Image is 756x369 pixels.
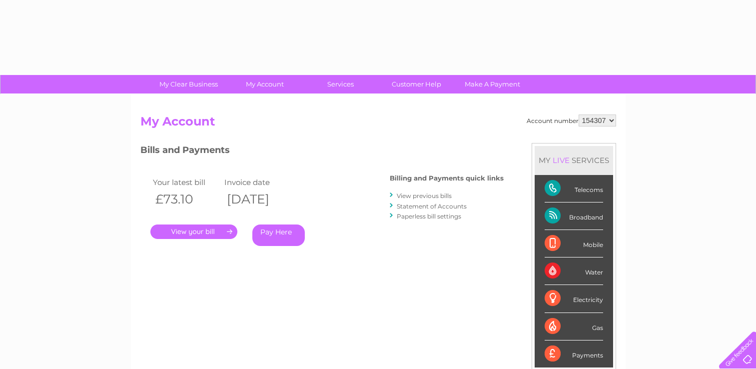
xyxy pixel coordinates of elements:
[545,202,603,230] div: Broadband
[299,75,382,93] a: Services
[150,189,222,209] th: £73.10
[223,75,306,93] a: My Account
[150,175,222,189] td: Your latest bill
[545,313,603,340] div: Gas
[397,202,467,210] a: Statement of Accounts
[222,189,294,209] th: [DATE]
[535,146,613,174] div: MY SERVICES
[397,212,461,220] a: Paperless bill settings
[545,257,603,285] div: Water
[545,340,603,367] div: Payments
[150,224,237,239] a: .
[545,175,603,202] div: Telecoms
[222,175,294,189] td: Invoice date
[397,192,452,199] a: View previous bills
[451,75,534,93] a: Make A Payment
[147,75,230,93] a: My Clear Business
[252,224,305,246] a: Pay Here
[375,75,458,93] a: Customer Help
[527,114,616,126] div: Account number
[545,230,603,257] div: Mobile
[390,174,504,182] h4: Billing and Payments quick links
[140,143,504,160] h3: Bills and Payments
[140,114,616,133] h2: My Account
[551,155,572,165] div: LIVE
[545,285,603,312] div: Electricity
